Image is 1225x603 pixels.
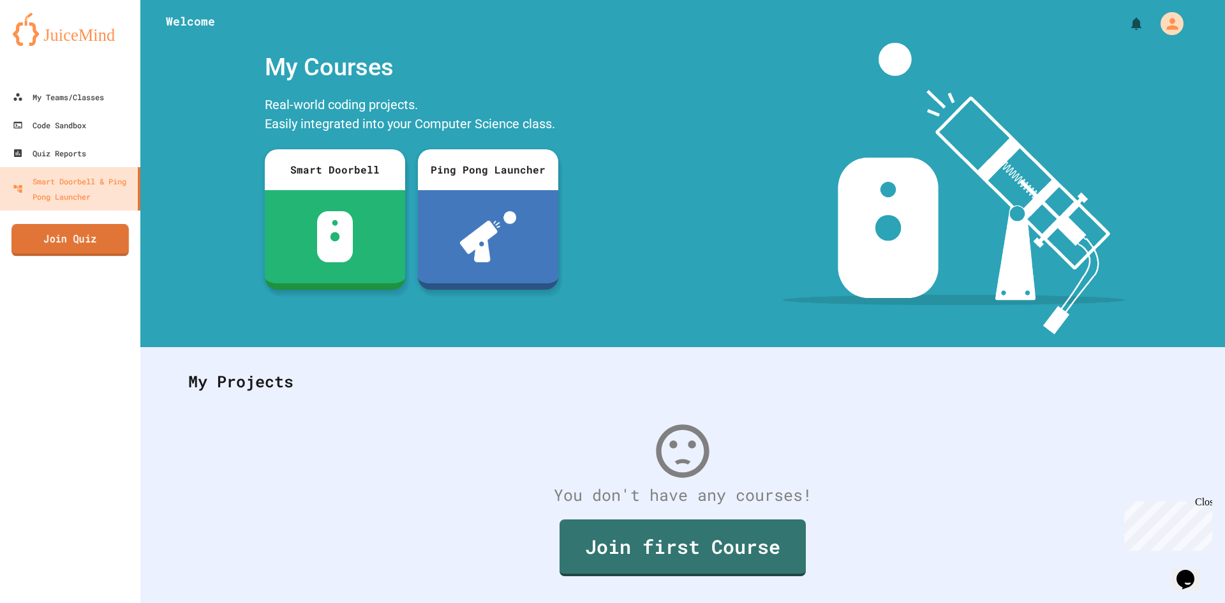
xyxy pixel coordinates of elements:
div: Ping Pong Launcher [418,149,558,190]
img: ppl-with-ball.png [460,211,517,262]
a: Join first Course [560,519,806,576]
div: My Account [1147,9,1187,38]
a: Join Quiz [11,224,129,256]
iframe: chat widget [1119,496,1212,551]
div: Code Sandbox [13,117,86,133]
img: banner-image-my-projects.png [783,43,1125,334]
div: Smart Doorbell & Ping Pong Launcher [13,174,133,204]
div: My Teams/Classes [13,89,104,105]
div: My Courses [258,43,565,92]
div: My Projects [175,357,1190,406]
iframe: chat widget [1171,552,1212,590]
div: Quiz Reports [13,145,86,161]
img: sdb-white.svg [317,211,353,262]
div: Real-world coding projects. Easily integrated into your Computer Science class. [258,92,565,140]
img: logo-orange.svg [13,13,128,46]
div: You don't have any courses! [175,483,1190,507]
div: Smart Doorbell [265,149,405,190]
div: My Notifications [1105,13,1147,34]
div: Chat with us now!Close [5,5,88,81]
